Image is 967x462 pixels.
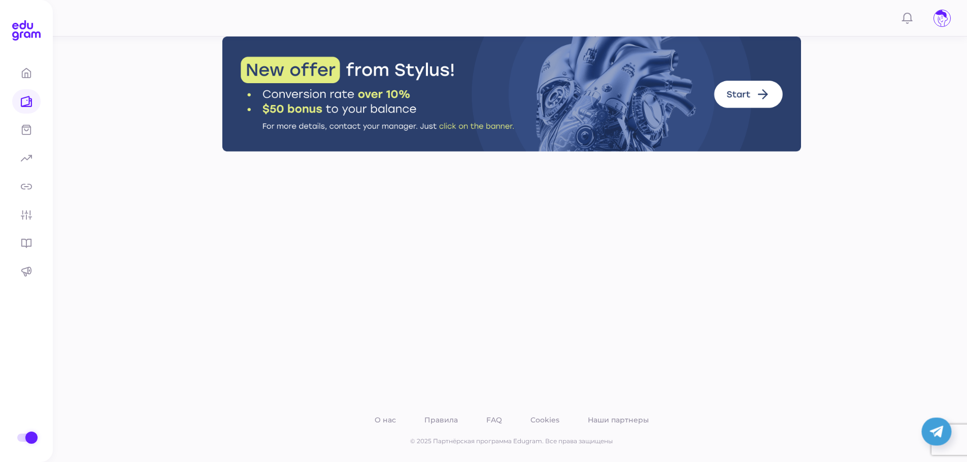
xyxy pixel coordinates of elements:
p: © 2025 Партнёрская программа Edugram. Все права защищены [222,437,801,446]
a: О нас [373,413,398,427]
a: Правила [422,413,460,427]
a: Cookies [528,413,561,427]
a: FAQ [484,413,504,427]
img: Stylus Banner [222,37,801,152]
a: Наши партнеры [586,413,651,427]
